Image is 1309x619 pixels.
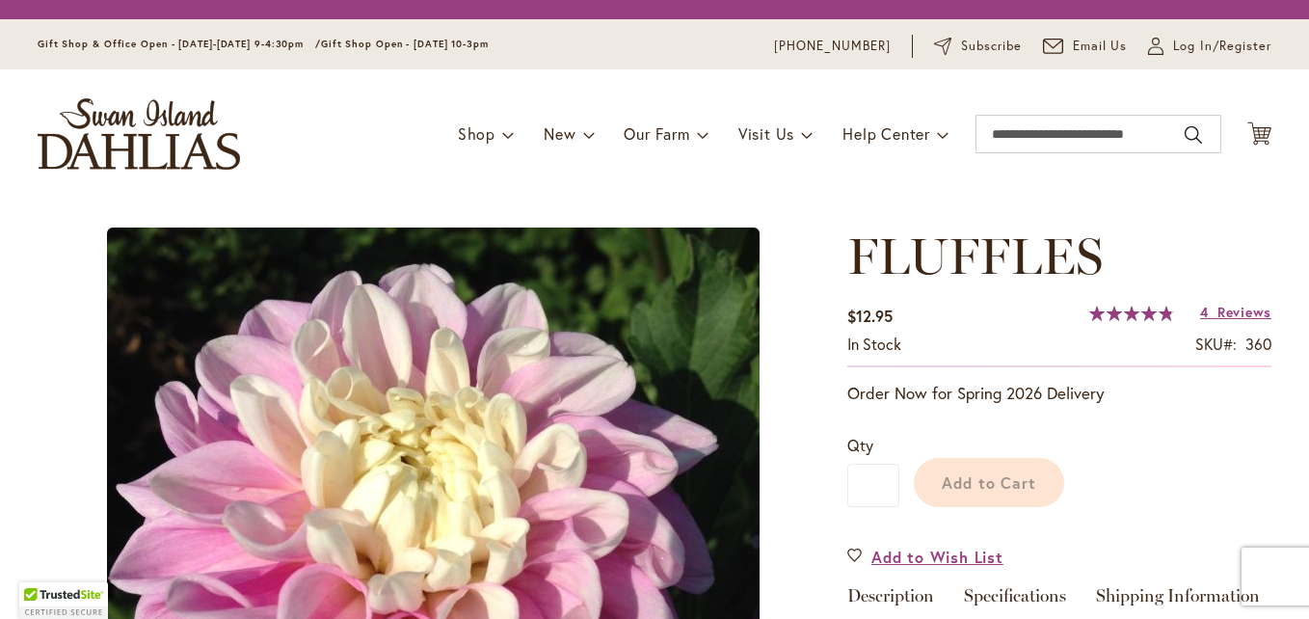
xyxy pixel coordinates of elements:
div: 360 [1245,334,1271,356]
div: 97% [1089,306,1174,321]
span: 4 [1200,303,1209,321]
a: Email Us [1043,37,1128,56]
a: Description [847,587,934,615]
span: $12.95 [847,306,893,326]
span: Qty [847,435,873,455]
span: Email Us [1073,37,1128,56]
span: Add to Wish List [871,546,1003,568]
a: store logo [38,98,240,170]
span: Log In/Register [1173,37,1271,56]
span: Shop [458,123,495,144]
button: Search [1185,120,1202,150]
div: Detailed Product Info [847,587,1271,615]
span: Gift Shop Open - [DATE] 10-3pm [321,38,489,50]
span: Subscribe [961,37,1022,56]
span: Help Center [842,123,930,144]
p: Order Now for Spring 2026 Delivery [847,382,1271,405]
span: New [544,123,575,144]
a: 4 Reviews [1200,303,1271,321]
a: Add to Wish List [847,546,1003,568]
span: In stock [847,334,901,354]
span: Our Farm [624,123,689,144]
strong: SKU [1195,334,1237,354]
div: Availability [847,334,901,356]
span: Gift Shop & Office Open - [DATE]-[DATE] 9-4:30pm / [38,38,321,50]
a: Log In/Register [1148,37,1271,56]
span: FLUFFLES [847,226,1103,286]
a: Subscribe [934,37,1022,56]
iframe: Launch Accessibility Center [14,551,68,605]
a: Specifications [964,587,1066,615]
a: [PHONE_NUMBER] [774,37,891,56]
a: Shipping Information [1096,587,1260,615]
span: Reviews [1217,303,1271,321]
span: Visit Us [738,123,794,144]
